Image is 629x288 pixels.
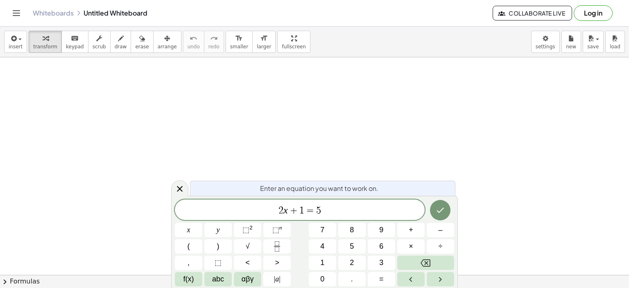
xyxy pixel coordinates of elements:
[204,272,232,286] button: Alphabet
[605,31,625,53] button: load
[288,206,300,215] span: +
[66,44,84,50] span: keypad
[587,44,599,50] span: save
[279,275,281,283] span: |
[427,272,454,286] button: Right arrow
[320,257,324,268] span: 1
[350,257,354,268] span: 2
[71,34,79,43] i: keyboard
[278,206,283,215] span: 2
[210,34,218,43] i: redo
[4,31,27,53] button: insert
[368,223,395,237] button: 9
[379,274,384,285] span: =
[153,31,181,53] button: arrange
[234,239,261,254] button: Square root
[175,256,202,270] button: ,
[208,44,219,50] span: redo
[368,256,395,270] button: 3
[320,274,324,285] span: 0
[204,239,232,254] button: )
[204,223,232,237] button: y
[309,272,336,286] button: 0
[188,44,200,50] span: undo
[88,31,111,53] button: scrub
[158,44,177,50] span: arrange
[275,257,279,268] span: >
[257,44,271,50] span: larger
[217,241,219,252] span: )
[263,272,291,286] button: Absolute value
[427,239,454,254] button: Divide
[430,200,450,220] button: Done
[379,225,383,236] span: 9
[249,225,253,231] sup: 2
[309,223,336,237] button: 7
[338,223,366,237] button: 8
[235,34,243,43] i: format_size
[217,225,220,236] span: y
[175,239,202,254] button: (
[574,5,613,21] button: Log in
[379,257,383,268] span: 3
[242,226,249,234] span: ⬚
[409,241,413,252] span: ×
[135,44,149,50] span: erase
[368,272,395,286] button: Equals
[234,256,261,270] button: Less than
[427,223,454,237] button: Minus
[561,31,581,53] button: new
[309,239,336,254] button: 4
[242,274,254,285] span: αβγ
[438,225,442,236] span: –
[439,241,443,252] span: ÷
[304,206,316,215] span: =
[493,6,572,20] button: Collaborate Live
[230,44,248,50] span: smaller
[338,272,366,286] button: .
[234,223,261,237] button: Squared
[283,205,288,215] var: x
[320,225,324,236] span: 7
[351,274,353,285] span: .
[316,206,321,215] span: 5
[500,9,565,17] span: Collaborate Live
[309,256,336,270] button: 1
[10,7,23,20] button: Toggle navigation
[263,256,291,270] button: Greater than
[234,272,261,286] button: Greek alphabet
[566,44,576,50] span: new
[115,44,127,50] span: draw
[212,274,224,285] span: abc
[299,206,304,215] span: 1
[188,241,190,252] span: (
[610,44,620,50] span: load
[131,31,153,53] button: erase
[277,31,310,53] button: fullscreen
[226,31,253,53] button: format_sizesmaller
[282,44,305,50] span: fullscreen
[9,44,23,50] span: insert
[93,44,106,50] span: scrub
[397,239,425,254] button: Times
[397,272,425,286] button: Left arrow
[320,241,324,252] span: 4
[175,223,202,237] button: x
[204,256,232,270] button: Placeholder
[260,184,378,193] span: Enter an equation you want to work on.
[33,44,57,50] span: transform
[245,257,250,268] span: <
[215,257,222,268] span: ⬚
[350,241,354,252] span: 5
[279,225,282,231] sup: n
[263,239,291,254] button: Fraction
[190,34,197,43] i: undo
[61,31,88,53] button: keyboardkeypad
[379,241,383,252] span: 6
[263,223,291,237] button: Superscript
[338,256,366,270] button: 2
[272,226,279,234] span: ⬚
[183,31,204,53] button: undoundo
[397,223,425,237] button: Plus
[583,31,604,53] button: save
